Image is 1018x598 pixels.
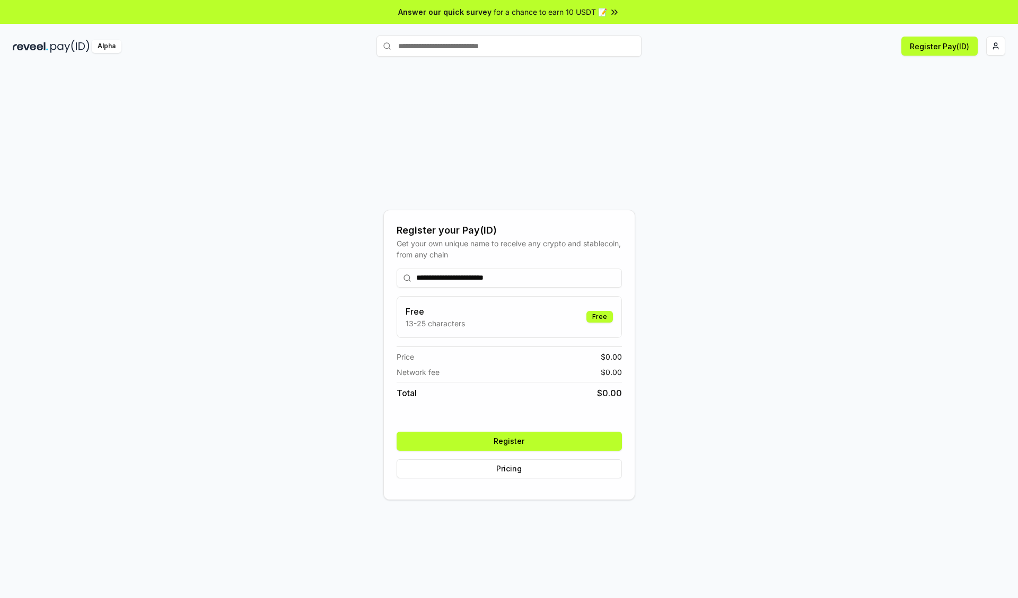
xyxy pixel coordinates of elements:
[397,432,622,451] button: Register
[597,387,622,399] span: $ 0.00
[601,367,622,378] span: $ 0.00
[901,37,978,56] button: Register Pay(ID)
[601,351,622,362] span: $ 0.00
[13,40,48,53] img: reveel_dark
[92,40,121,53] div: Alpha
[397,351,414,362] span: Price
[494,6,607,17] span: for a chance to earn 10 USDT 📝
[397,223,622,238] div: Register your Pay(ID)
[406,318,465,329] p: 13-25 characters
[398,6,492,17] span: Answer our quick survey
[50,40,90,53] img: pay_id
[406,305,465,318] h3: Free
[397,459,622,478] button: Pricing
[397,367,440,378] span: Network fee
[586,311,613,323] div: Free
[397,238,622,260] div: Get your own unique name to receive any crypto and stablecoin, from any chain
[397,387,417,399] span: Total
